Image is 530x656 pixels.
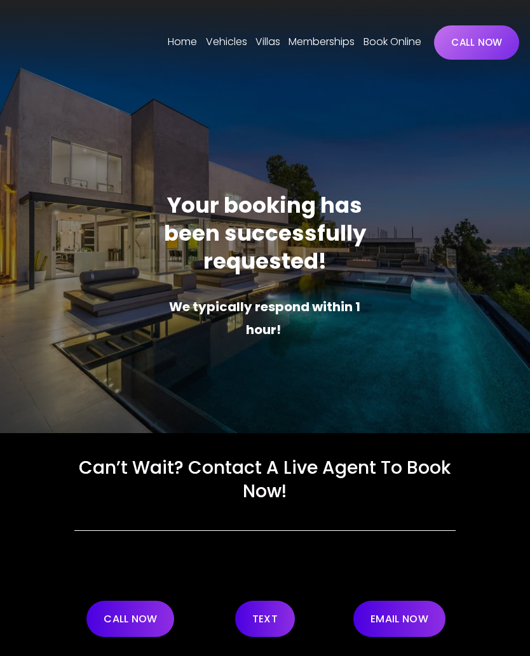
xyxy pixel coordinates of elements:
strong: Your booking has been successfully requested! [164,190,370,276]
span: Can’t Wait? Contact A Live Agent To Book Now! [79,455,455,504]
a: Home [168,32,197,53]
a: Memberships [289,32,355,53]
a: TEXT [235,601,295,637]
span: Vehicles [206,33,247,51]
a: folder dropdown [206,32,247,53]
img: Luxury Car &amp; Home Rentals For Every Occasion [11,11,112,74]
a: CALL NOW [434,25,519,60]
strong: We typically respond within 1 hour! [169,298,363,338]
span: Villas [255,33,280,51]
a: CALL NOW [86,601,174,637]
a: Book Online [364,32,421,53]
a: EMAIL NOW [353,601,445,637]
a: folder dropdown [255,32,280,53]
